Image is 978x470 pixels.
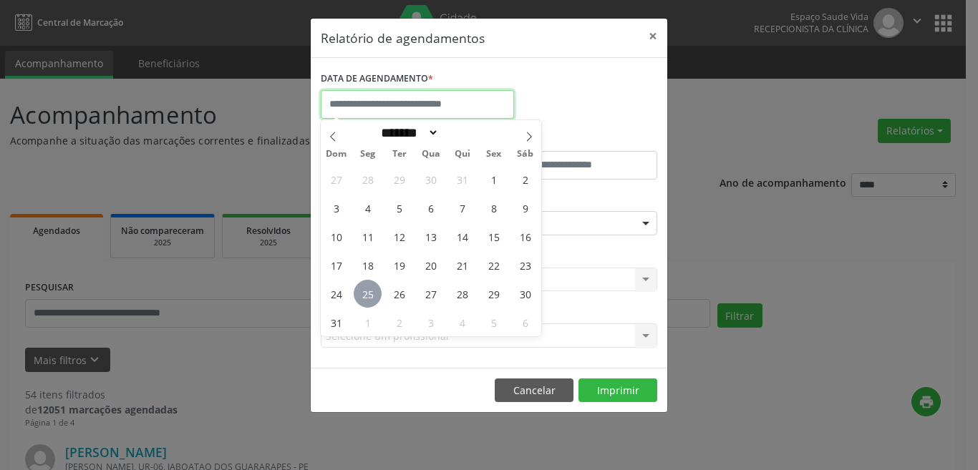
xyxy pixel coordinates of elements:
[354,280,382,308] span: Agosto 25, 2025
[322,165,350,193] span: Julho 27, 2025
[417,280,445,308] span: Agosto 27, 2025
[384,150,415,159] span: Ter
[385,251,413,279] span: Agosto 19, 2025
[480,251,508,279] span: Agosto 22, 2025
[439,125,486,140] input: Year
[385,308,413,336] span: Setembro 2, 2025
[578,378,657,403] button: Imprimir
[447,150,478,159] span: Qui
[511,308,539,336] span: Setembro 6, 2025
[352,150,384,159] span: Seg
[510,150,541,159] span: Sáb
[417,251,445,279] span: Agosto 20, 2025
[385,165,413,193] span: Julho 29, 2025
[322,222,350,250] span: Agosto 10, 2025
[417,194,445,222] span: Agosto 6, 2025
[448,165,476,193] span: Julho 31, 2025
[448,280,476,308] span: Agosto 28, 2025
[480,308,508,336] span: Setembro 5, 2025
[478,150,510,159] span: Sex
[448,308,476,336] span: Setembro 4, 2025
[417,308,445,336] span: Setembro 3, 2025
[385,280,413,308] span: Agosto 26, 2025
[354,308,382,336] span: Setembro 1, 2025
[354,165,382,193] span: Julho 28, 2025
[480,165,508,193] span: Agosto 1, 2025
[495,378,573,403] button: Cancelar
[385,222,413,250] span: Agosto 12, 2025
[511,280,539,308] span: Agosto 30, 2025
[480,222,508,250] span: Agosto 15, 2025
[321,68,433,90] label: DATA DE AGENDAMENTO
[511,251,539,279] span: Agosto 23, 2025
[448,194,476,222] span: Agosto 7, 2025
[354,251,382,279] span: Agosto 18, 2025
[511,165,539,193] span: Agosto 2, 2025
[448,251,476,279] span: Agosto 21, 2025
[493,129,657,151] label: ATÉ
[321,29,485,47] h5: Relatório de agendamentos
[639,19,667,54] button: Close
[322,194,350,222] span: Agosto 3, 2025
[385,194,413,222] span: Agosto 5, 2025
[354,194,382,222] span: Agosto 4, 2025
[321,150,352,159] span: Dom
[415,150,447,159] span: Qua
[376,125,439,140] select: Month
[417,222,445,250] span: Agosto 13, 2025
[354,222,382,250] span: Agosto 11, 2025
[322,251,350,279] span: Agosto 17, 2025
[322,308,350,336] span: Agosto 31, 2025
[322,280,350,308] span: Agosto 24, 2025
[448,222,476,250] span: Agosto 14, 2025
[480,194,508,222] span: Agosto 8, 2025
[511,194,539,222] span: Agosto 9, 2025
[480,280,508,308] span: Agosto 29, 2025
[417,165,445,193] span: Julho 30, 2025
[511,222,539,250] span: Agosto 16, 2025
